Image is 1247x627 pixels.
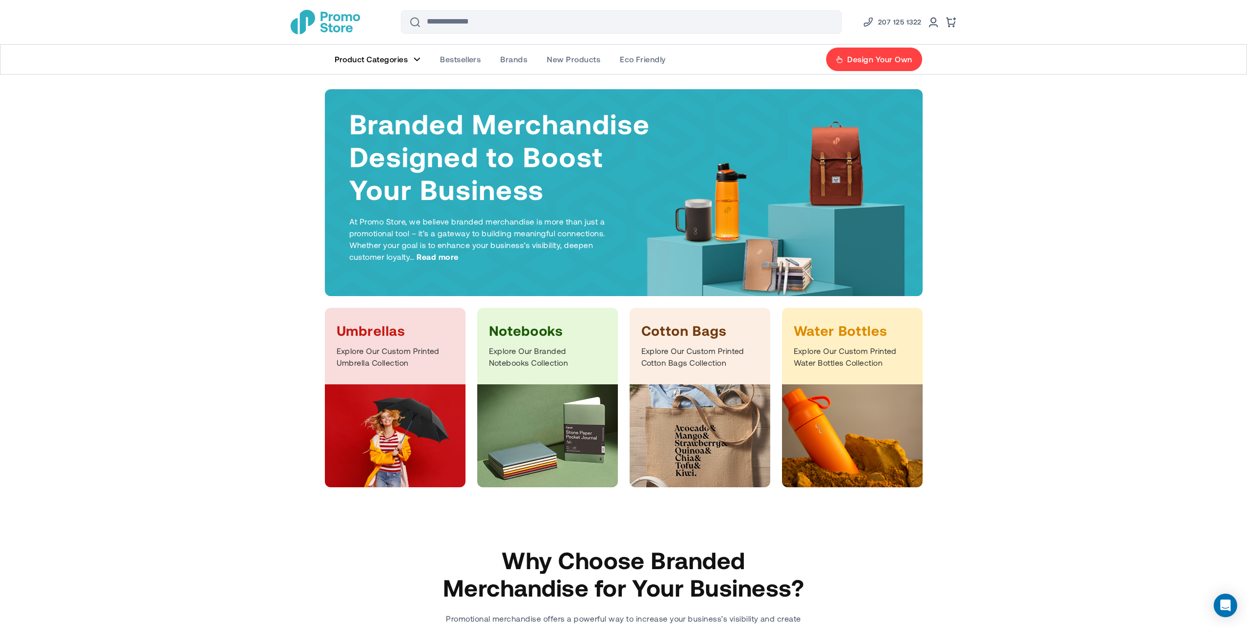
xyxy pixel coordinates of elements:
a: Umbrellas Explore Our Custom Printed Umbrella Collection [325,308,465,487]
img: Umbrellas Category [325,384,465,487]
img: Products [640,117,915,316]
p: Explore Our Custom Printed Water Bottles Collection [794,345,911,369]
h3: Umbrellas [337,322,454,339]
a: Product Categories [325,45,431,74]
a: Notebooks Explore Our Branded Notebooks Collection [477,308,618,487]
a: Phone [862,16,922,28]
a: Bestsellers [430,45,490,74]
img: Bottles Category [782,384,923,487]
span: Bestsellers [440,54,481,64]
h2: Why Choose Branded Merchandise for Your Business? [440,546,807,601]
img: Promotional Merchandise [291,10,360,34]
a: store logo [291,10,360,34]
span: New Products [547,54,600,64]
button: Search [403,10,427,34]
p: Explore Our Branded Notebooks Collection [489,345,606,369]
a: Design Your Own [826,47,922,72]
img: Bags Category [630,384,770,487]
span: Eco Friendly [620,54,666,64]
p: Explore Our Custom Printed Umbrella Collection [337,345,454,369]
span: 207 125 1322 [878,16,922,28]
span: Product Categories [335,54,408,64]
div: Open Intercom Messenger [1214,594,1237,617]
p: Explore Our Custom Printed Cotton Bags Collection [641,345,758,369]
a: New Products [537,45,610,74]
img: Notebooks Category [477,384,618,487]
a: Cotton Bags Explore Our Custom Printed Cotton Bags Collection [630,308,770,487]
span: At Promo Store, we believe branded merchandise is more than just a promotional tool – it’s a gate... [349,217,605,261]
span: Brands [500,54,527,64]
h3: Notebooks [489,322,606,339]
a: Brands [490,45,537,74]
h1: Branded Merchandise Designed to Boost Your Business [349,107,651,206]
span: Design Your Own [847,54,912,64]
h3: Water Bottles [794,322,911,339]
span: Read more [416,251,458,263]
a: Water Bottles Explore Our Custom Printed Water Bottles Collection [782,308,923,487]
h3: Cotton Bags [641,322,758,339]
a: Eco Friendly [610,45,676,74]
